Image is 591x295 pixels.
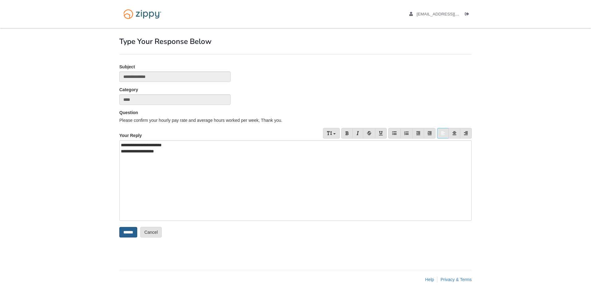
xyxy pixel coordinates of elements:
[440,277,472,282] a: Privacy & Terms
[465,12,472,18] a: Log out
[323,128,340,139] a: Font Size
[140,227,162,237] a: Cancel
[119,87,138,93] label: Category
[119,37,472,45] h1: Type Your Response Below
[119,64,135,70] label: Subject
[425,277,434,282] a: Help
[409,12,487,18] a: edit profile
[437,128,449,139] a: Align Left (Ctrl/Cmd+L)
[375,128,387,139] a: Underline
[119,6,165,22] img: Logo
[417,12,487,16] span: nicole08181988@gmail.com
[388,128,401,139] a: Bullet list
[119,109,138,116] label: Question
[363,128,375,139] a: Strikethrough
[352,128,363,139] a: Italic (Ctrl/Cmd+I)
[341,128,353,139] a: Bold (Ctrl/Cmd+B)
[400,128,413,139] a: Number list
[449,128,460,139] a: Center (Ctrl/Cmd+E)
[424,128,436,139] a: Indent (Tab)
[460,128,472,139] a: Align Right (Ctrl/Cmd+R)
[119,117,472,123] div: Please confirm your hourly pay rate and average hours worked per week, Thank you.
[412,128,424,139] a: Reduce indent (Shift+Tab)
[119,128,142,139] label: Your Reply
